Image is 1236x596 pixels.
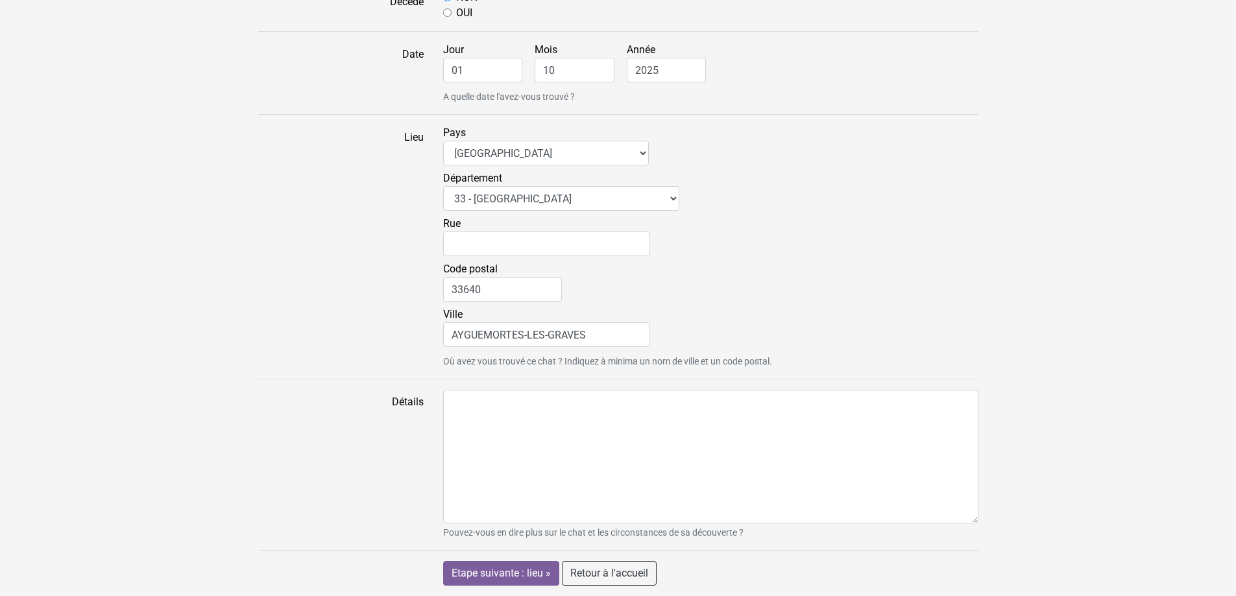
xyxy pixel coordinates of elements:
[443,125,649,165] label: Pays
[248,42,433,104] label: Date
[443,526,978,540] small: Pouvez-vous en dire plus sur le chat et les circonstances de sa découverte ?
[443,232,650,256] input: Rue
[443,355,978,368] small: Où avez vous trouvé ce chat ? Indiquez à minima un nom de ville et un code postal.
[456,5,472,21] label: OUI
[443,322,650,347] input: Ville
[248,390,433,540] label: Détails
[443,171,679,211] label: Département
[443,186,679,211] select: Département
[443,58,523,82] input: Jour
[627,58,707,82] input: Année
[443,261,562,302] label: Code postal
[562,561,657,586] a: Retour à l'accueil
[443,216,650,256] label: Rue
[443,8,452,17] input: OUI
[535,42,624,82] label: Mois
[535,58,614,82] input: Mois
[627,42,716,82] label: Année
[248,125,433,368] label: Lieu
[443,277,562,302] input: Code postal
[443,141,649,165] select: Pays
[443,561,559,586] input: Etape suivante : lieu »
[443,307,650,347] label: Ville
[443,90,978,104] small: A quelle date l'avez-vous trouvé ?
[443,42,533,82] label: Jour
